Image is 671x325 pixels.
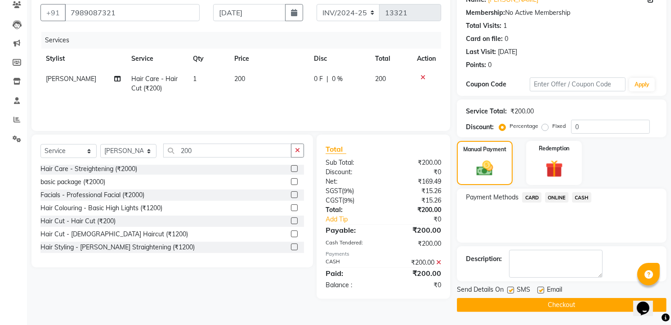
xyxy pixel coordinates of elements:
[466,8,658,18] div: No Active Membership
[545,192,568,203] span: ONLINE
[498,47,517,57] div: [DATE]
[319,268,384,279] div: Paid:
[384,196,448,205] div: ₹15.26
[384,167,448,177] div: ₹0
[40,177,105,187] div: basic package (₹2000)
[633,289,662,316] iframe: chat widget
[370,49,412,69] th: Total
[319,225,384,235] div: Payable:
[488,60,492,70] div: 0
[40,217,116,226] div: Hair Cut - Hair Cut (₹200)
[326,144,346,154] span: Total
[517,285,530,296] span: SMS
[384,205,448,215] div: ₹200.00
[40,4,66,21] button: +91
[40,49,126,69] th: Stylist
[319,205,384,215] div: Total:
[193,75,197,83] span: 1
[344,187,352,194] span: 9%
[384,268,448,279] div: ₹200.00
[234,75,245,83] span: 200
[326,250,441,258] div: Payments
[466,8,505,18] div: Membership:
[326,187,342,195] span: SGST
[539,144,570,153] label: Redemption
[510,122,538,130] label: Percentage
[131,75,178,92] span: Hair Care - Hair Cut (₹200)
[188,49,229,69] th: Qty
[41,32,448,49] div: Services
[319,167,384,177] div: Discount:
[466,60,486,70] div: Points:
[344,197,353,204] span: 9%
[457,285,504,296] span: Send Details On
[466,80,530,89] div: Coupon Code
[309,49,370,69] th: Disc
[394,215,448,224] div: ₹0
[332,74,343,84] span: 0 %
[540,158,568,180] img: _gift.svg
[466,254,502,264] div: Description:
[466,107,507,116] div: Service Total:
[375,75,386,83] span: 200
[384,186,448,196] div: ₹15.26
[327,74,328,84] span: |
[505,34,508,44] div: 0
[40,243,195,252] div: Hair Styling - [PERSON_NAME] Straightening (₹1200)
[530,77,626,91] input: Enter Offer / Coupon Code
[46,75,96,83] span: [PERSON_NAME]
[466,193,519,202] span: Payment Methods
[319,196,384,205] div: ( )
[384,177,448,186] div: ₹169.49
[471,159,498,178] img: _cash.svg
[547,285,562,296] span: Email
[384,239,448,248] div: ₹200.00
[466,47,496,57] div: Last Visit:
[40,230,188,239] div: Hair Cut - [DEMOGRAPHIC_DATA] Haircut (₹1200)
[319,177,384,186] div: Net:
[314,74,323,84] span: 0 F
[503,21,507,31] div: 1
[629,78,655,91] button: Apply
[463,145,506,153] label: Manual Payment
[319,280,384,290] div: Balance :
[319,239,384,248] div: Cash Tendered:
[510,107,534,116] div: ₹200.00
[384,225,448,235] div: ₹200.00
[522,192,541,203] span: CARD
[466,122,494,132] div: Discount:
[572,192,591,203] span: CASH
[326,196,342,204] span: CGST
[552,122,566,130] label: Fixed
[319,258,384,267] div: CASH
[40,164,137,174] div: Hair Care - Streightening (₹2000)
[384,258,448,267] div: ₹200.00
[384,158,448,167] div: ₹200.00
[319,158,384,167] div: Sub Total:
[126,49,188,69] th: Service
[163,144,291,158] input: Search or Scan
[40,203,162,213] div: Hair Colouring - Basic High Lights (₹1200)
[65,4,200,21] input: Search by Name/Mobile/Email/Code
[384,280,448,290] div: ₹0
[229,49,309,69] th: Price
[457,298,667,312] button: Checkout
[319,186,384,196] div: ( )
[466,21,501,31] div: Total Visits:
[412,49,441,69] th: Action
[40,190,144,200] div: Facials - Professional Facial (₹2000)
[319,215,394,224] a: Add Tip
[466,34,503,44] div: Card on file:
